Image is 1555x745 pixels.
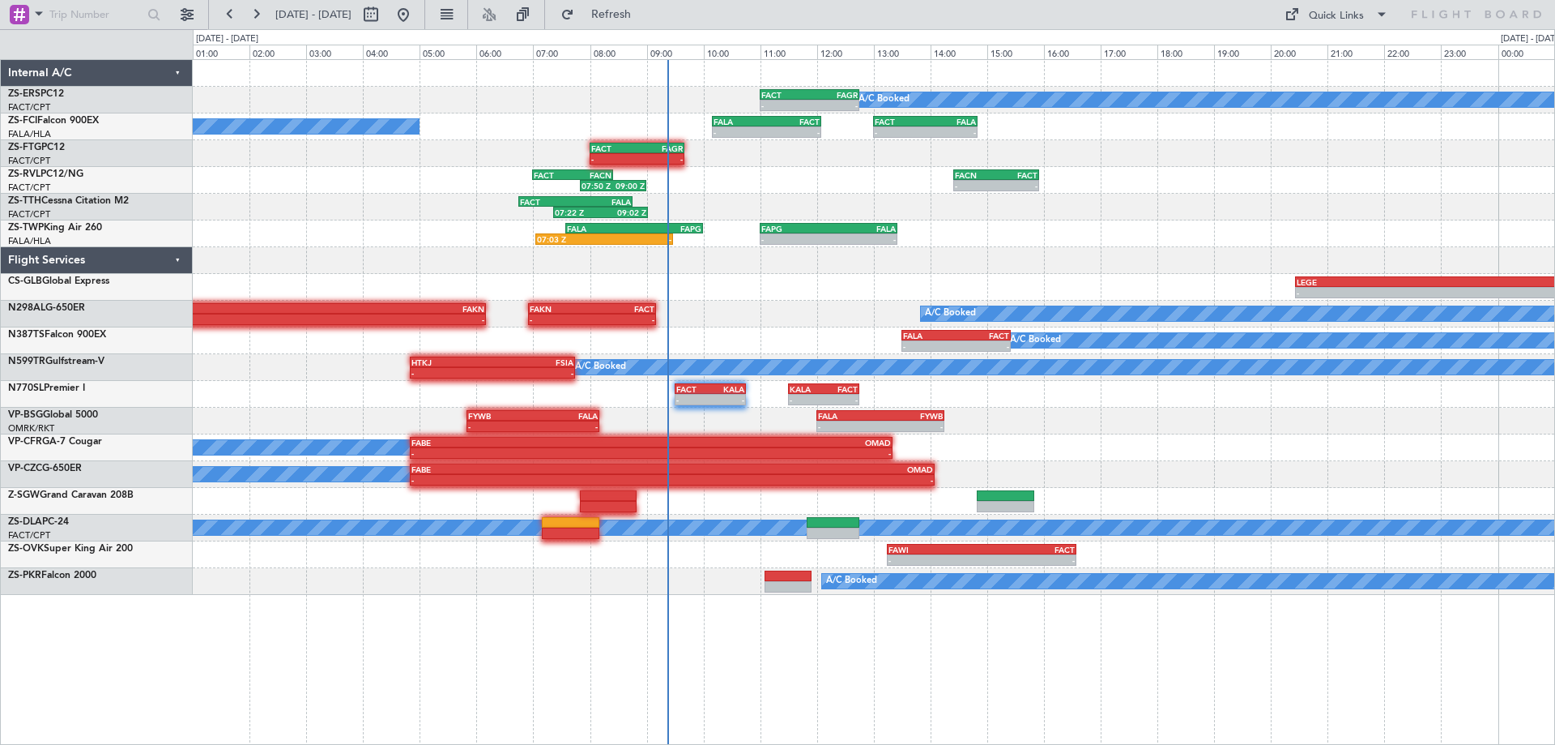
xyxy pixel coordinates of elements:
div: FALA [925,117,975,126]
div: FACT [520,197,575,207]
div: FAKN [207,304,484,314]
a: FALA/HLA [8,128,51,140]
div: - [492,368,573,378]
div: FACT [956,331,1008,340]
a: N599TRGulfstream-V [8,357,104,366]
span: Refresh [577,9,645,20]
div: 07:50 Z [582,181,613,191]
div: 18:00 [1157,45,1214,59]
div: 13:00 [874,45,931,59]
a: N298ALG-650ER [8,303,85,313]
span: [DATE] - [DATE] [275,7,351,22]
div: - [761,234,829,244]
div: FACT [824,384,858,394]
div: [DATE] - [DATE] [196,32,258,46]
div: - [207,315,484,324]
span: VP-CFR [8,437,42,447]
span: ZS-RVL [8,169,40,179]
a: FALA/HLA [8,235,51,247]
a: ZS-TTHCessna Citation M2 [8,196,129,206]
span: ZS-TTH [8,196,41,206]
div: OMAD [651,438,891,447]
div: - [829,234,896,244]
span: ZS-OVK [8,544,44,554]
div: FABE [411,438,651,447]
div: FACT [767,117,820,126]
a: ZS-DLAPC-24 [8,517,69,527]
div: A/C Booked [925,302,976,326]
div: - [956,341,1008,351]
div: - [411,448,651,458]
div: - [651,448,891,458]
div: FAPG [761,224,829,233]
div: 00:00 [1498,45,1555,59]
span: N298AL [8,303,45,313]
a: CS-GLBGlobal Express [8,276,109,286]
div: 05:00 [420,45,476,59]
div: FYWB [880,411,943,421]
div: - [637,154,683,164]
div: - [533,422,598,431]
div: FALA [567,224,634,233]
div: FACN [955,170,996,180]
div: FABE [411,465,672,474]
a: N770SLPremier I [8,383,85,393]
div: FALA [533,411,598,421]
a: ZS-FTGPC12 [8,143,65,152]
div: 20:00 [1271,45,1327,59]
div: FACN [573,170,611,180]
div: 10:00 [704,45,760,59]
div: FACT [996,170,1037,180]
div: 11:00 [760,45,817,59]
div: 14:00 [931,45,987,59]
a: FACT/CPT [8,208,50,221]
a: VP-CZCG-650ER [8,464,82,473]
div: A/C Booked [575,355,626,379]
div: - [925,127,975,137]
div: FALA [903,331,956,340]
span: ZS-PKR [8,571,41,580]
div: FAKN [530,304,592,314]
div: 09:00 Z [613,181,645,191]
div: 19:00 [1214,45,1271,59]
div: OMAD [672,465,933,474]
div: A/C Booked [858,88,910,112]
div: 03:00 [306,45,363,59]
span: ZS-ERS [8,89,40,99]
span: Z-SGW [8,490,40,500]
div: FAGR [637,143,683,153]
div: FAGR [809,90,858,100]
div: - [790,395,824,405]
div: - [888,555,982,565]
a: FACT/CPT [8,155,50,167]
div: FACT [592,304,654,314]
span: ZS-DLA [8,517,42,527]
div: - [714,127,766,137]
div: - [468,422,533,431]
div: 04:00 [363,45,420,59]
div: - [411,475,672,485]
div: 07:22 Z [555,208,601,217]
a: ZS-ERSPC12 [8,89,64,99]
div: FAPG [634,224,701,233]
span: CS-GLB [8,276,42,286]
div: FALA [714,117,766,126]
button: Quick Links [1276,2,1396,28]
a: FACT/CPT [8,182,50,194]
div: - [818,422,880,431]
div: 09:02 Z [601,208,647,217]
div: - [996,181,1037,191]
div: 07:00 [533,45,590,59]
span: ZS-FTG [8,143,41,152]
div: FACT [982,545,1075,554]
div: FALA [829,224,896,233]
span: ZS-TWP [8,223,44,233]
div: 08:00 [590,45,647,59]
div: KALA [710,384,744,394]
span: VP-BSG [8,410,43,420]
a: ZS-OVKSuper King Air 200 [8,544,133,554]
div: - [411,368,492,378]
div: FAWI [888,545,982,554]
span: VP-CZC [8,464,42,473]
div: HTKJ [411,358,492,367]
